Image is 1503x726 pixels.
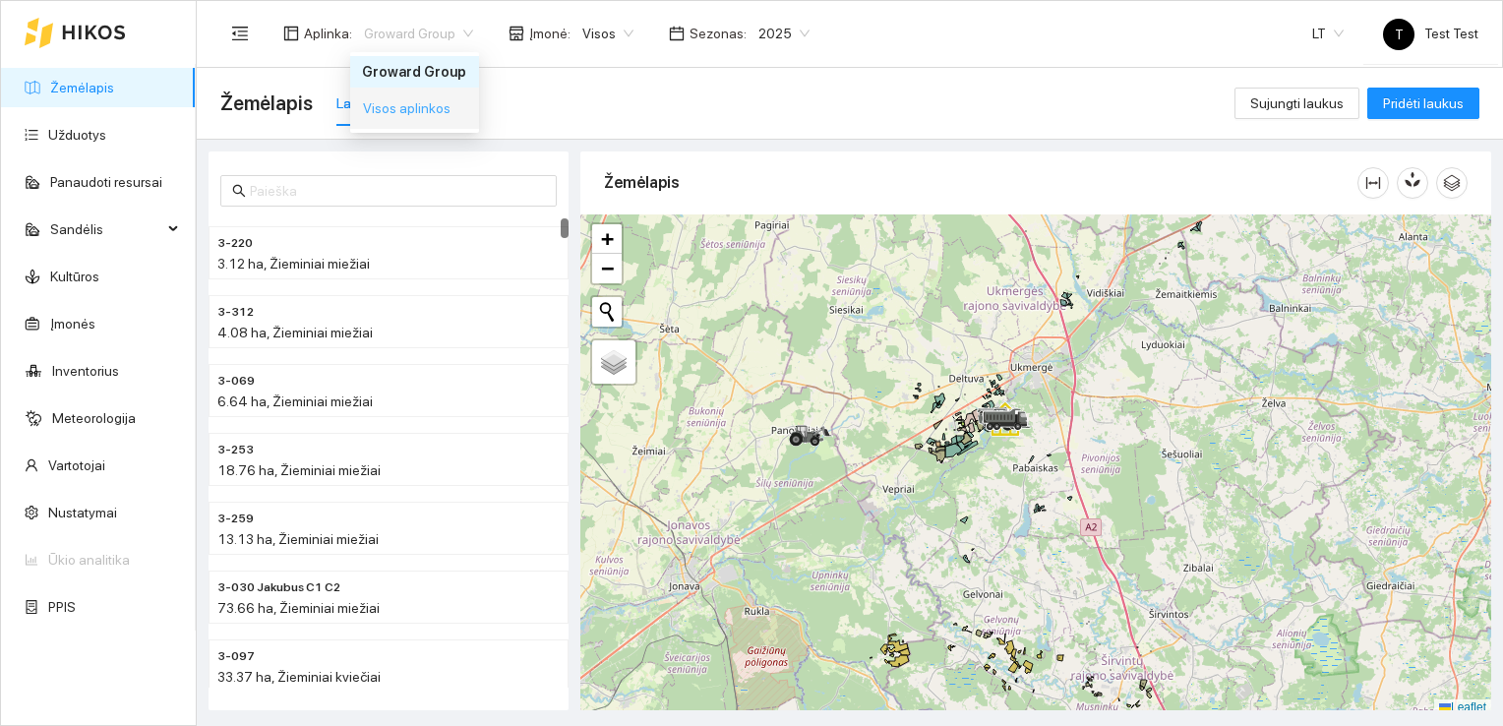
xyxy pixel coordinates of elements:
a: Inventorius [52,363,119,379]
a: PPIS [48,599,76,615]
span: 3-259 [217,510,254,528]
div: Laukai [336,92,377,114]
a: Įmonės [50,316,95,332]
a: Zoom in [592,224,622,254]
span: − [601,256,614,280]
span: Sandėlis [50,210,162,249]
span: Visos aplinkos [363,97,451,119]
span: Pridėti laukus [1383,92,1464,114]
span: calendar [669,26,685,41]
span: 3-220 [217,234,253,253]
div: Groward Group [362,61,467,83]
span: menu-fold [231,25,249,42]
span: layout [283,26,299,41]
span: 13.13 ha, Žieminiai miežiai [217,531,379,547]
span: Sujungti laukus [1250,92,1344,114]
span: search [232,184,246,198]
a: Zoom out [592,254,622,283]
span: 3-312 [217,303,254,322]
button: Initiate a new search [592,297,622,327]
a: Layers [592,340,635,384]
span: 3.12 ha, Žieminiai miežiai [217,256,370,272]
input: Paieška [250,180,545,202]
a: Sujungti laukus [1234,95,1359,111]
span: 6.64 ha, Žieminiai miežiai [217,393,373,409]
span: 2025 [758,19,810,48]
a: Leaflet [1439,700,1486,714]
a: Pridėti laukus [1367,95,1479,111]
button: Visos aplinkos [362,92,466,124]
span: Sezonas : [690,23,747,44]
a: Nustatymai [48,505,117,520]
div: Groward Group [350,56,479,88]
a: Meteorologija [52,410,136,426]
span: shop [509,26,524,41]
span: Visos [582,19,633,48]
span: 18.76 ha, Žieminiai miežiai [217,462,381,478]
span: Aplinka : [304,23,352,44]
a: Panaudoti resursai [50,174,162,190]
button: column-width [1357,167,1389,199]
span: 4.08 ha, Žieminiai miežiai [217,325,373,340]
span: Groward Group [364,19,473,48]
span: 33.37 ha, Žieminiai kviečiai [217,669,381,685]
a: Užduotys [48,127,106,143]
span: T [1395,19,1404,50]
div: Žemėlapis [604,154,1357,211]
span: Žemėlapis [220,88,313,119]
span: LT [1312,19,1344,48]
span: Test Test [1383,26,1478,41]
button: Pridėti laukus [1367,88,1479,119]
span: Įmonė : [529,23,571,44]
span: 3-069 [217,372,255,391]
span: column-width [1358,175,1388,191]
a: Kultūros [50,269,99,284]
a: Vartotojai [48,457,105,473]
button: menu-fold [220,14,260,53]
span: 73.66 ha, Žieminiai miežiai [217,600,380,616]
a: Žemėlapis [50,80,114,95]
span: 3-253 [217,441,254,459]
button: Sujungti laukus [1234,88,1359,119]
span: + [601,226,614,251]
span: 3-030 Jakubus C1 C2 [217,578,340,597]
span: 3-097 [217,647,255,666]
a: Ūkio analitika [48,552,130,568]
